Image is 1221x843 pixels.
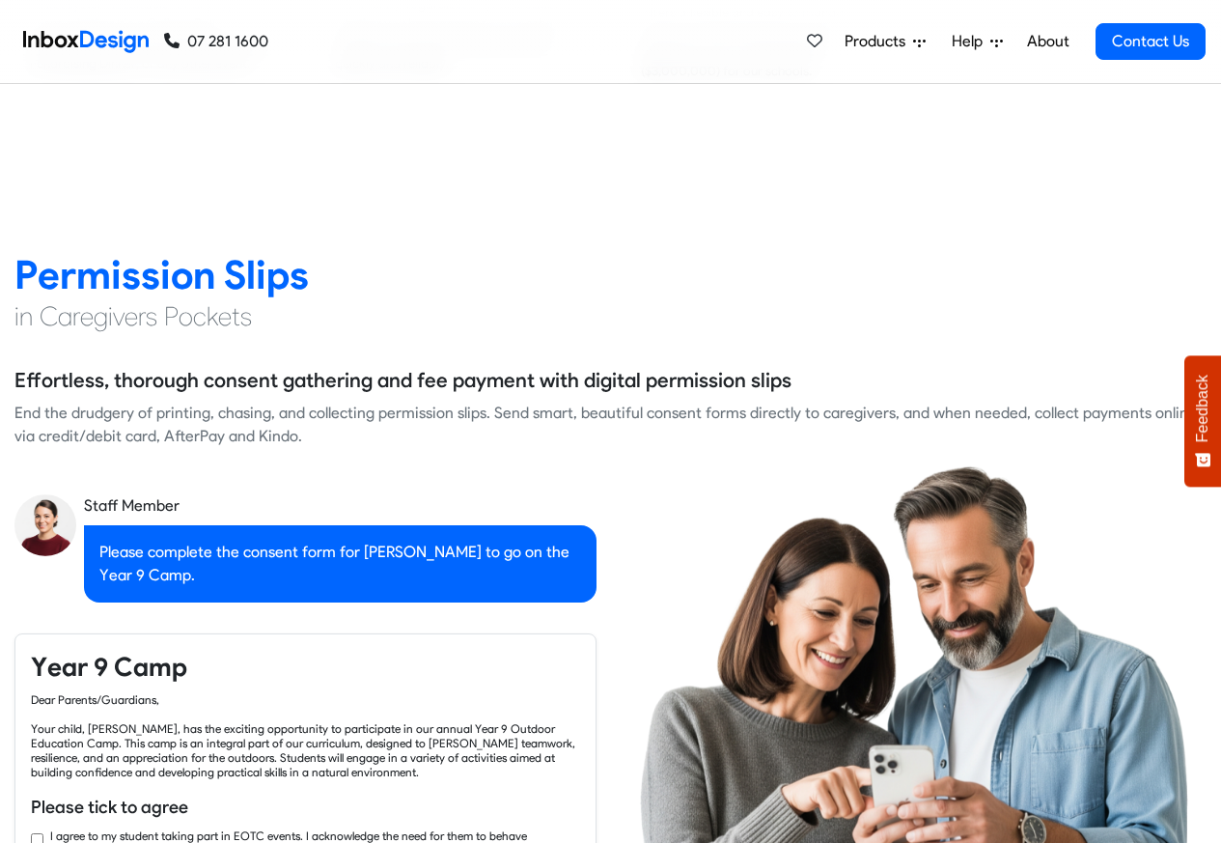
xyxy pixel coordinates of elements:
[845,30,913,53] span: Products
[14,366,791,395] h5: Effortless, thorough consent gathering and fee payment with digital permission slips
[944,22,1011,61] a: Help
[952,30,990,53] span: Help
[1184,355,1221,487] button: Feedback - Show survey
[164,30,268,53] a: 07 281 1600
[1194,375,1211,442] span: Feedback
[14,494,76,556] img: staff_avatar.png
[84,494,597,518] div: Staff Member
[84,525,597,603] div: Please complete the consent form for [PERSON_NAME] to go on the Year 9 Camp.
[1021,22,1074,61] a: About
[31,692,580,779] div: Dear Parents/Guardians, Your child, [PERSON_NAME], has the exciting opportunity to participate in...
[14,402,1207,448] div: End the drudgery of printing, chasing, and collecting permission slips. Send smart, beautiful con...
[14,299,1207,334] h4: in Caregivers Pockets
[1096,23,1206,60] a: Contact Us
[31,650,580,685] h4: Year 9 Camp
[31,795,580,820] h6: Please tick to agree
[14,250,1207,299] h2: Permission Slips
[837,22,933,61] a: Products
